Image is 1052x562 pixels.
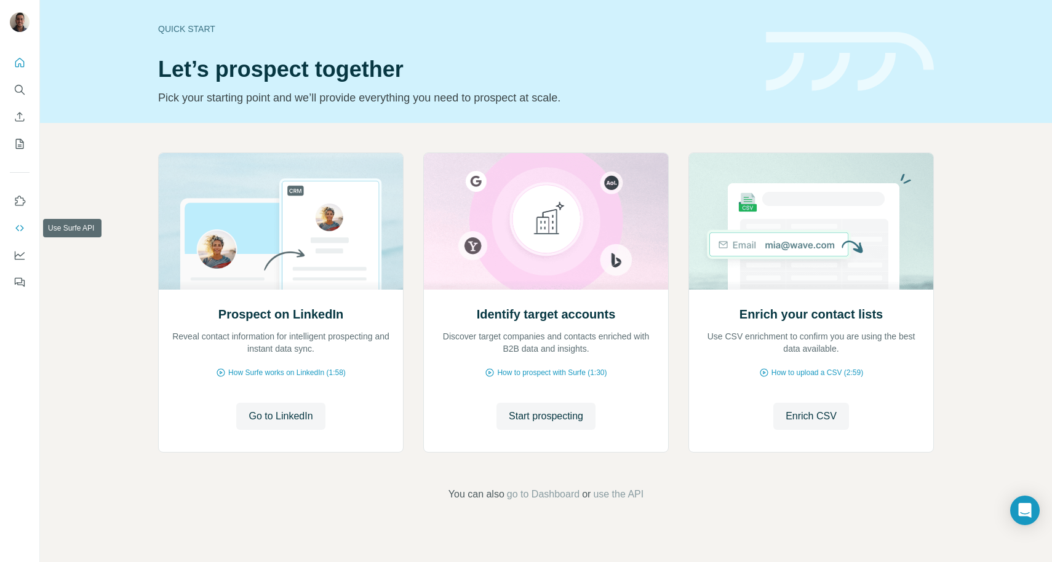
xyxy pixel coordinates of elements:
img: banner [766,32,934,92]
p: Discover target companies and contacts enriched with B2B data and insights. [436,330,656,355]
img: Identify target accounts [423,153,669,290]
p: Reveal contact information for intelligent prospecting and instant data sync. [171,330,391,355]
div: Open Intercom Messenger [1010,496,1040,525]
p: Pick your starting point and we’ll provide everything you need to prospect at scale. [158,89,751,106]
button: use the API [593,487,644,502]
button: Use Surfe on LinkedIn [10,190,30,212]
img: Enrich your contact lists [688,153,934,290]
button: Enrich CSV [10,106,30,128]
img: Prospect on LinkedIn [158,153,404,290]
span: or [582,487,591,502]
h2: Prospect on LinkedIn [218,306,343,323]
span: How to prospect with Surfe (1:30) [497,367,607,378]
div: Quick start [158,23,751,35]
button: My lists [10,133,30,155]
h2: Enrich your contact lists [739,306,883,323]
button: Use Surfe API [10,217,30,239]
span: How Surfe works on LinkedIn (1:58) [228,367,346,378]
span: Start prospecting [509,409,583,424]
span: Go to LinkedIn [249,409,313,424]
button: Go to LinkedIn [236,403,325,430]
span: You can also [448,487,504,502]
p: Use CSV enrichment to confirm you are using the best data available. [701,330,921,355]
h1: Let’s prospect together [158,57,751,82]
button: Feedback [10,271,30,293]
img: Avatar [10,12,30,32]
button: Enrich CSV [773,403,849,430]
span: Enrich CSV [786,409,837,424]
button: Search [10,79,30,101]
h2: Identify target accounts [477,306,616,323]
span: How to upload a CSV (2:59) [771,367,863,378]
button: Start prospecting [496,403,596,430]
button: go to Dashboard [507,487,580,502]
button: Quick start [10,52,30,74]
button: Dashboard [10,244,30,266]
